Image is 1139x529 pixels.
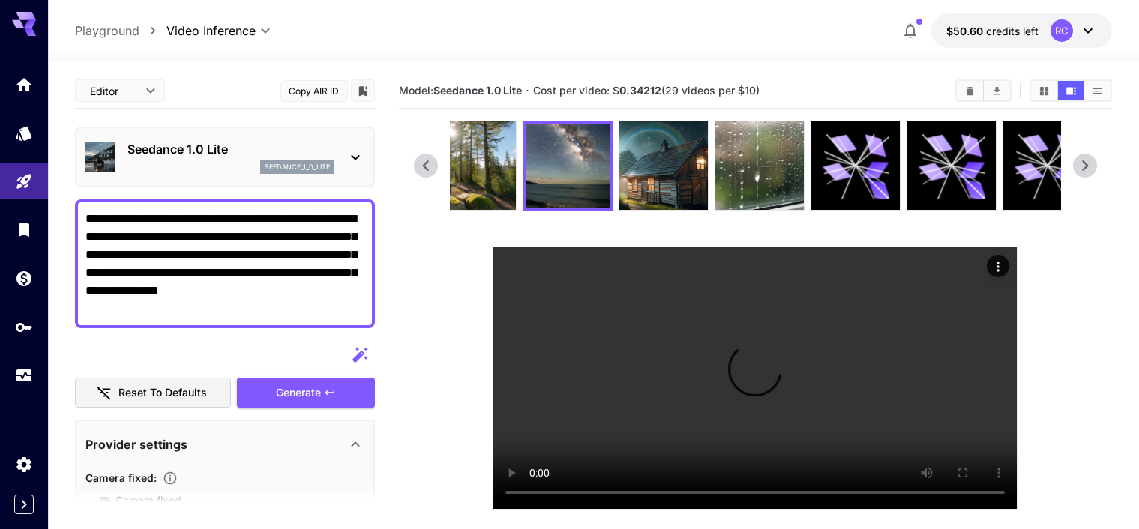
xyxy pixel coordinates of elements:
[946,25,986,37] span: $50.60
[1031,81,1057,100] button: Show videos in grid view
[276,384,321,402] span: Generate
[619,84,661,97] b: 0.34212
[946,23,1039,39] div: $50.59505
[984,81,1010,100] button: Download All
[931,13,1112,48] button: $50.59505RC
[75,22,166,40] nav: breadcrumb
[619,121,708,210] img: ARpUcl92t0auAAAAAElFTkSuQmCC
[166,22,256,40] span: Video Inference
[75,22,139,40] a: Playground
[356,82,370,100] button: Add to library
[1058,81,1084,100] button: Show videos in video view
[15,172,33,191] div: Playground
[1030,79,1112,102] div: Show videos in grid viewShow videos in video viewShow videos in list view
[427,121,516,210] img: rMBwP8B+MjRfhGxKcMAAAAASUVORK5CYII=
[15,124,33,142] div: Models
[15,220,33,239] div: Library
[237,378,375,408] button: Generate
[14,495,34,514] button: Expand sidebar
[957,81,983,100] button: Clear videos
[75,378,231,408] button: Reset to defaults
[90,83,136,99] span: Editor
[85,134,364,180] div: Seedance 1.0 Liteseedance_1_0_lite
[15,366,33,385] div: Usage
[85,435,187,453] p: Provider settings
[280,80,348,102] button: Copy AIR ID
[1084,81,1111,100] button: Show videos in list view
[533,84,760,97] span: Cost per video: $ (29 videos per $10)
[15,269,33,288] div: Wallet
[15,318,33,336] div: API Keys
[1051,19,1073,42] div: RC
[955,79,1012,102] div: Clear videosDownload All
[15,455,33,474] div: Settings
[433,84,522,97] b: Seedance 1.0 Lite
[127,140,334,158] p: Seedance 1.0 Lite
[526,124,610,208] img: 7w6Ux+nHvSgDgoTVl7Bzzk8+lzpdjaf8FAKzOLaFz1XfHAP5tCehrB4DfAZbW6C7qkAcWAAAAAElFTkSuQmCC
[987,255,1009,277] div: Actions
[526,82,529,100] p: ·
[265,162,330,172] p: seedance_1_0_lite
[85,471,157,484] span: Camera fixed :
[715,121,804,210] img: fzDPU78AAAAABJRU5ErkJggg==
[986,25,1039,37] span: credits left
[399,84,522,97] span: Model:
[85,426,364,462] div: Provider settings
[15,75,33,94] div: Home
